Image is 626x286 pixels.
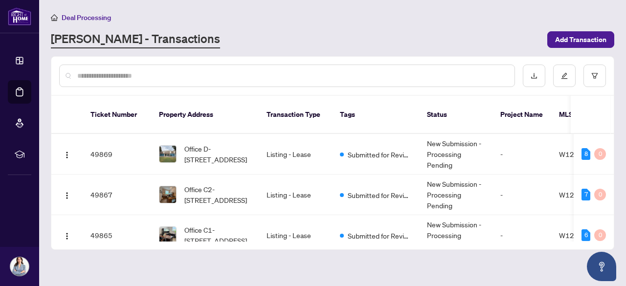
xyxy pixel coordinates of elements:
[492,215,551,256] td: -
[184,184,251,205] span: Office C2-[STREET_ADDRESS]
[8,7,31,25] img: logo
[83,134,151,175] td: 49869
[63,232,71,240] img: Logo
[259,96,332,134] th: Transaction Type
[583,65,606,87] button: filter
[547,31,614,48] button: Add Transaction
[348,190,411,200] span: Submitted for Review
[83,175,151,215] td: 49867
[419,134,492,175] td: New Submission - Processing Pending
[348,149,411,160] span: Submitted for Review
[159,146,176,162] img: thumbnail-img
[492,134,551,175] td: -
[581,148,590,160] div: 8
[419,175,492,215] td: New Submission - Processing Pending
[559,190,601,199] span: W12358473
[561,72,568,79] span: edit
[587,252,616,281] button: Open asap
[531,72,537,79] span: download
[523,65,545,87] button: download
[59,187,75,202] button: Logo
[553,65,576,87] button: edit
[83,96,151,134] th: Ticket Number
[594,148,606,160] div: 0
[559,231,601,240] span: W12358461
[591,72,598,79] span: filter
[348,230,411,241] span: Submitted for Review
[594,189,606,200] div: 0
[581,229,590,241] div: 6
[151,96,259,134] th: Property Address
[184,143,251,165] span: Office D-[STREET_ADDRESS]
[59,146,75,162] button: Logo
[83,215,151,256] td: 49865
[51,14,58,21] span: home
[159,227,176,243] img: thumbnail-img
[59,227,75,243] button: Logo
[184,224,251,246] span: Office C1-[STREET_ADDRESS]
[581,189,590,200] div: 7
[63,192,71,199] img: Logo
[259,175,332,215] td: Listing - Lease
[492,96,551,134] th: Project Name
[419,96,492,134] th: Status
[159,186,176,203] img: thumbnail-img
[555,32,606,47] span: Add Transaction
[332,96,419,134] th: Tags
[551,96,610,134] th: MLS #
[259,215,332,256] td: Listing - Lease
[62,13,111,22] span: Deal Processing
[259,134,332,175] td: Listing - Lease
[559,150,601,158] span: W12358485
[51,31,220,48] a: [PERSON_NAME] - Transactions
[63,151,71,159] img: Logo
[594,229,606,241] div: 0
[492,175,551,215] td: -
[419,215,492,256] td: New Submission - Processing Pending
[10,257,29,276] img: Profile Icon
